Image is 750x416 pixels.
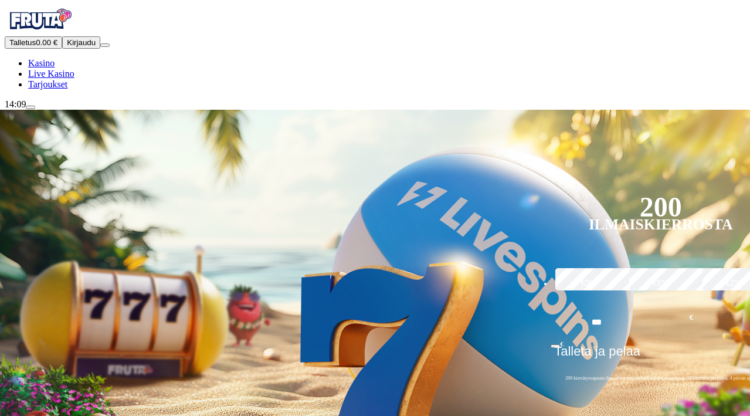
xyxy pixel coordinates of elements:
a: gift-inverted iconTarjoukset [28,79,67,89]
span: 0.00 € [36,38,57,47]
button: menu [100,43,110,47]
label: €50 [552,266,622,300]
span: Talletus [9,38,36,47]
div: Ilmaiskierrosta [589,218,733,232]
span: Talleta ja pelaa [554,344,640,367]
nav: Primary [5,5,745,90]
div: 200 [640,200,682,214]
button: Kirjaudu [62,36,100,49]
span: Tarjoukset [28,79,67,89]
label: €150 [626,266,695,300]
a: diamond iconKasino [28,58,55,68]
span: Kasino [28,58,55,68]
span: € [560,340,564,347]
span: 14:09 [5,99,26,109]
a: Fruta [5,26,75,36]
span: Kirjaudu [67,38,96,47]
span: Live Kasino [28,69,74,79]
a: poker-chip iconLive Kasino [28,69,74,79]
img: Fruta [5,5,75,34]
button: Talletusplus icon0.00 € [5,36,62,49]
button: live-chat [26,106,35,109]
span: € [690,312,693,323]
